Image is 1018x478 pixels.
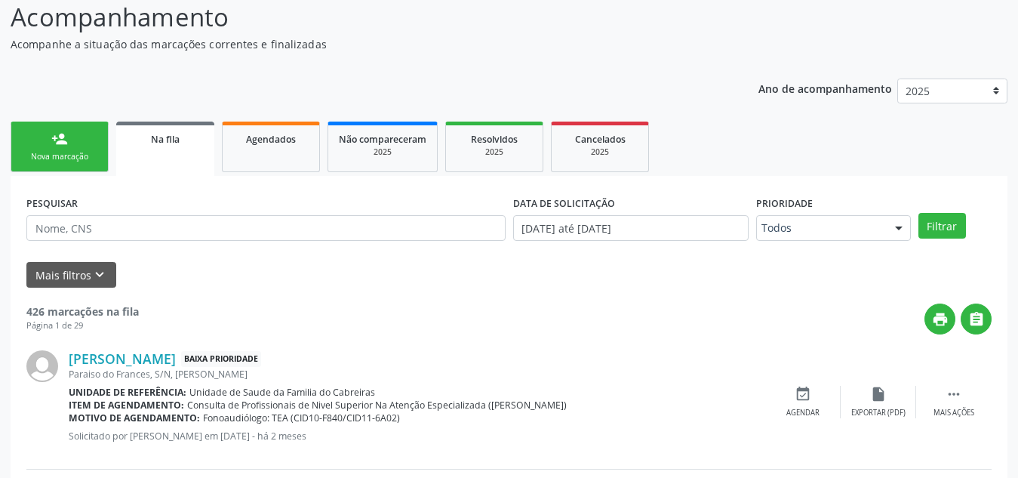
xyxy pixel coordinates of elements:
[513,215,749,241] input: Selecione um intervalo
[26,262,116,288] button: Mais filtroskeyboard_arrow_down
[69,412,200,424] b: Motivo de agendamento:
[870,386,887,402] i: insert_drive_file
[339,146,426,158] div: 2025
[761,220,880,236] span: Todos
[513,192,615,215] label: DATA DE SOLICITAÇÃO
[946,386,962,402] i: 
[69,368,765,381] div: Paraiso do Frances, S/N, [PERSON_NAME]
[246,133,296,146] span: Agendados
[795,386,811,402] i: event_available
[471,133,518,146] span: Resolvidos
[851,408,906,418] div: Exportar (PDF)
[758,79,892,97] p: Ano de acompanhamento
[918,213,966,239] button: Filtrar
[69,399,184,412] b: Item de agendamento:
[51,131,68,147] div: person_add
[961,304,992,335] button: 
[91,267,108,283] i: keyboard_arrow_down
[932,311,949,328] i: print
[69,386,186,399] b: Unidade de referência:
[786,408,820,418] div: Agendar
[22,151,97,162] div: Nova marcação
[26,350,58,382] img: img
[69,430,765,443] p: Solicitado por [PERSON_NAME] em [DATE] - há 2 meses
[26,192,78,215] label: PESQUISAR
[26,215,506,241] input: Nome, CNS
[69,350,176,367] a: [PERSON_NAME]
[26,304,139,319] strong: 426 marcações na fila
[339,133,426,146] span: Não compareceram
[933,408,974,418] div: Mais ações
[26,319,139,332] div: Página 1 de 29
[756,192,813,215] label: Prioridade
[562,146,638,158] div: 2025
[457,146,532,158] div: 2025
[203,412,400,424] span: Fonoaudiólogo: TEA (CID10-F840/CID11-6A02)
[181,351,261,367] span: Baixa Prioridade
[11,36,709,52] p: Acompanhe a situação das marcações correntes e finalizadas
[189,386,375,399] span: Unidade de Saude da Familia do Cabreiras
[575,133,626,146] span: Cancelados
[151,133,180,146] span: Na fila
[968,311,985,328] i: 
[187,399,567,412] span: Consulta de Profissionais de Nivel Superior Na Atenção Especializada ([PERSON_NAME])
[924,304,955,335] button: print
